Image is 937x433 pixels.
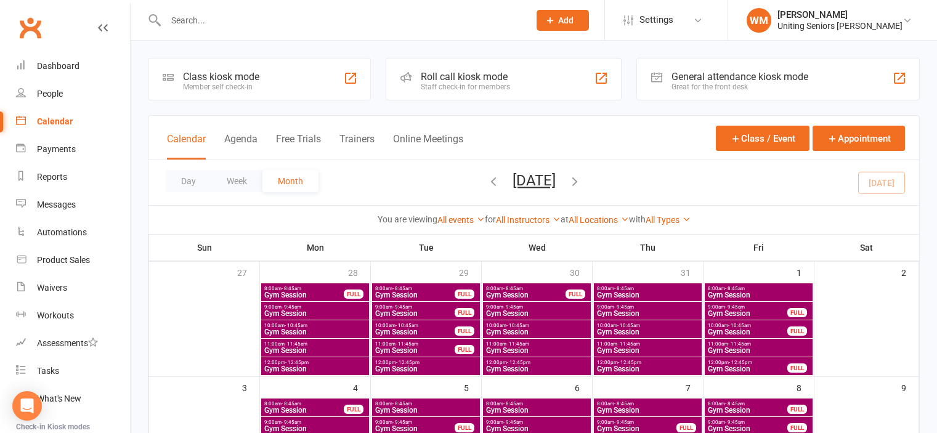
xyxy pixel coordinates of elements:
[671,83,808,91] div: Great for the front desk
[485,304,588,310] span: 9:00am
[482,235,593,261] th: Wed
[237,262,259,282] div: 27
[561,214,569,224] strong: at
[37,310,74,320] div: Workouts
[716,126,809,151] button: Class / Event
[282,286,301,291] span: - 8:45am
[707,407,788,414] span: Gym Session
[211,170,262,192] button: Week
[375,419,455,425] span: 9:00am
[617,341,640,347] span: - 11:45am
[614,286,634,291] span: - 8:45am
[593,235,704,261] th: Thu
[16,219,130,246] a: Automations
[167,133,206,160] button: Calendar
[16,274,130,302] a: Waivers
[787,308,807,317] div: FULL
[506,341,529,347] span: - 11:45am
[485,214,496,224] strong: for
[344,405,363,414] div: FULL
[459,262,481,282] div: 29
[392,419,412,425] span: - 9:45am
[16,191,130,219] a: Messages
[375,425,455,432] span: Gym Session
[596,323,699,328] span: 10:00am
[485,425,588,432] span: Gym Session
[16,52,130,80] a: Dashboard
[725,419,745,425] span: - 9:45am
[596,419,677,425] span: 9:00am
[455,326,474,336] div: FULL
[282,304,301,310] span: - 9:45am
[264,286,344,291] span: 8:00am
[353,377,370,397] div: 4
[37,227,87,237] div: Automations
[777,9,903,20] div: [PERSON_NAME]
[777,20,903,31] div: Uniting Seniors [PERSON_NAME]
[12,391,42,421] div: Open Intercom Messenger
[797,262,814,282] div: 1
[596,304,699,310] span: 9:00am
[707,286,810,291] span: 8:00am
[787,326,807,336] div: FULL
[15,12,46,43] a: Clubworx
[437,215,485,225] a: All events
[707,323,788,328] span: 10:00am
[183,83,259,91] div: Member self check-in
[375,291,455,299] span: Gym Session
[37,366,59,376] div: Tasks
[375,407,477,414] span: Gym Session
[503,304,523,310] span: - 9:45am
[797,377,814,397] div: 8
[464,377,481,397] div: 5
[707,360,788,365] span: 12:00pm
[596,341,699,347] span: 11:00am
[375,347,455,354] span: Gym Session
[264,341,367,347] span: 11:00am
[264,407,344,414] span: Gym Session
[421,83,510,91] div: Staff check-in for members
[558,15,574,25] span: Add
[728,323,751,328] span: - 10:45am
[676,423,696,432] div: FULL
[264,360,367,365] span: 12:00pm
[503,401,523,407] span: - 8:45am
[282,419,301,425] span: - 9:45am
[596,310,699,317] span: Gym Session
[596,286,699,291] span: 8:00am
[513,172,556,189] button: [DATE]
[375,286,455,291] span: 8:00am
[16,246,130,274] a: Product Sales
[396,360,420,365] span: - 12:45pm
[725,286,745,291] span: - 8:45am
[264,304,367,310] span: 9:00am
[503,286,523,291] span: - 8:45am
[629,214,646,224] strong: with
[618,360,641,365] span: - 12:45pm
[787,405,807,414] div: FULL
[375,323,455,328] span: 10:00am
[285,360,309,365] span: - 12:45pm
[575,377,592,397] div: 6
[264,291,344,299] span: Gym Session
[707,304,788,310] span: 9:00am
[787,363,807,373] div: FULL
[37,89,63,99] div: People
[485,347,588,354] span: Gym Session
[16,357,130,385] a: Tasks
[344,289,363,299] div: FULL
[485,291,566,299] span: Gym Session
[392,401,412,407] span: - 8:45am
[496,215,561,225] a: All Instructors
[639,6,673,34] span: Settings
[455,423,474,432] div: FULL
[455,289,474,299] div: FULL
[485,286,566,291] span: 8:00am
[596,401,699,407] span: 8:00am
[371,235,482,261] th: Tue
[614,401,634,407] span: - 8:45am
[707,310,788,317] span: Gym Session
[16,302,130,330] a: Workouts
[507,360,530,365] span: - 12:45pm
[242,377,259,397] div: 3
